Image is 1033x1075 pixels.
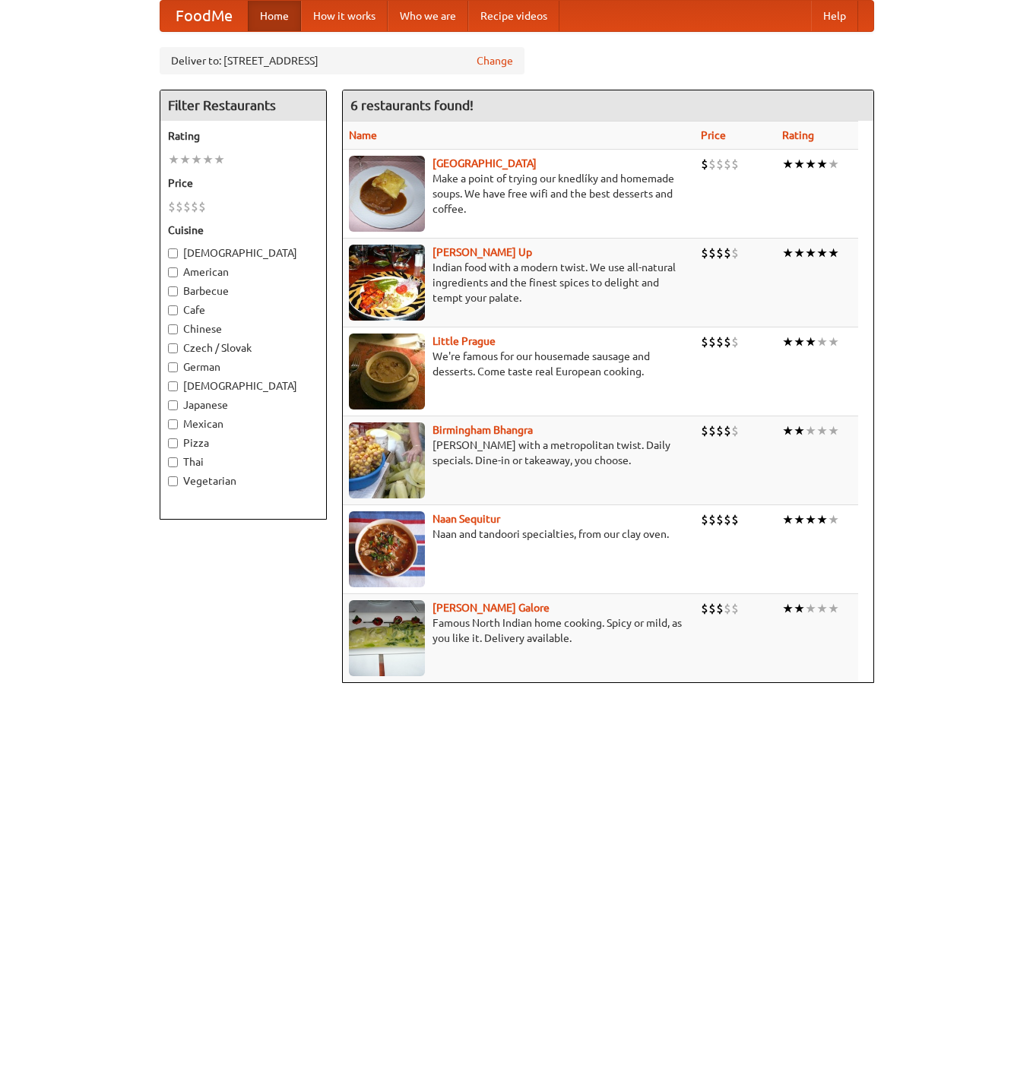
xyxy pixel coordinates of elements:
li: $ [716,334,724,350]
li: $ [724,156,731,172]
label: [DEMOGRAPHIC_DATA] [168,245,318,261]
li: ★ [828,511,839,528]
label: American [168,264,318,280]
p: We're famous for our housemade sausage and desserts. Come taste real European cooking. [349,349,689,379]
a: Help [811,1,858,31]
li: ★ [828,334,839,350]
li: ★ [816,334,828,350]
input: Mexican [168,419,178,429]
li: ★ [805,600,816,617]
a: [GEOGRAPHIC_DATA] [433,157,537,169]
label: Cafe [168,302,318,318]
a: How it works [301,1,388,31]
img: currygalore.jpg [349,600,425,676]
li: $ [176,198,183,215]
img: czechpoint.jpg [349,156,425,232]
li: ★ [828,156,839,172]
a: Price [701,129,726,141]
li: $ [708,245,716,261]
li: ★ [191,151,202,168]
li: $ [701,600,708,617]
h5: Cuisine [168,223,318,238]
p: Naan and tandoori specialties, from our clay oven. [349,526,689,542]
a: Name [349,129,377,141]
a: Who we are [388,1,468,31]
li: ★ [202,151,214,168]
p: [PERSON_NAME] with a metropolitan twist. Daily specials. Dine-in or takeaway, you choose. [349,438,689,468]
img: littleprague.jpg [349,334,425,409]
p: Make a point of trying our knedlíky and homemade soups. We have free wifi and the best desserts a... [349,171,689,217]
li: ★ [828,422,839,439]
li: $ [168,198,176,215]
li: $ [708,511,716,528]
a: Naan Sequitur [433,513,500,525]
p: Famous North Indian home cooking. Spicy or mild, as you like it. Delivery available. [349,615,689,646]
li: ★ [794,422,805,439]
b: Little Prague [433,335,496,347]
input: Czech / Slovak [168,343,178,353]
li: $ [716,600,724,617]
h5: Price [168,175,318,191]
li: ★ [805,156,816,172]
li: ★ [782,334,794,350]
li: ★ [794,600,805,617]
li: ★ [782,245,794,261]
input: Chinese [168,324,178,334]
li: $ [731,334,739,350]
input: Cafe [168,305,178,315]
li: $ [731,600,739,617]
li: $ [708,156,716,172]
li: $ [701,334,708,350]
li: $ [708,600,716,617]
input: American [168,267,178,277]
li: ★ [782,511,794,528]
li: $ [708,334,716,350]
label: Thai [168,454,318,470]
label: German [168,359,318,375]
li: ★ [828,245,839,261]
label: Mexican [168,416,318,432]
li: ★ [816,511,828,528]
a: FoodMe [160,1,248,31]
img: bhangra.jpg [349,422,425,498]
li: ★ [179,151,191,168]
label: Vegetarian [168,473,318,488]
li: ★ [794,156,805,172]
a: [PERSON_NAME] Up [433,246,532,258]
li: ★ [805,334,816,350]
a: Rating [782,129,814,141]
h5: Rating [168,128,318,144]
li: ★ [794,334,805,350]
li: ★ [782,156,794,172]
p: Indian food with a modern twist. We use all-natural ingredients and the finest spices to delight ... [349,260,689,305]
li: ★ [816,156,828,172]
li: $ [731,245,739,261]
li: $ [198,198,206,215]
li: $ [724,422,731,439]
img: naansequitur.jpg [349,511,425,587]
h4: Filter Restaurants [160,90,326,121]
input: [DEMOGRAPHIC_DATA] [168,381,178,391]
img: curryup.jpg [349,245,425,321]
li: $ [701,422,708,439]
input: [DEMOGRAPHIC_DATA] [168,248,178,258]
li: $ [191,198,198,215]
li: $ [716,511,724,528]
li: ★ [816,422,828,439]
li: $ [724,245,731,261]
a: Recipe videos [468,1,559,31]
li: $ [716,156,724,172]
li: ★ [168,151,179,168]
input: German [168,362,178,372]
li: $ [701,156,708,172]
li: $ [716,422,724,439]
li: ★ [782,600,794,617]
li: ★ [214,151,225,168]
li: ★ [805,245,816,261]
li: $ [724,600,731,617]
li: $ [731,422,739,439]
label: Japanese [168,397,318,413]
